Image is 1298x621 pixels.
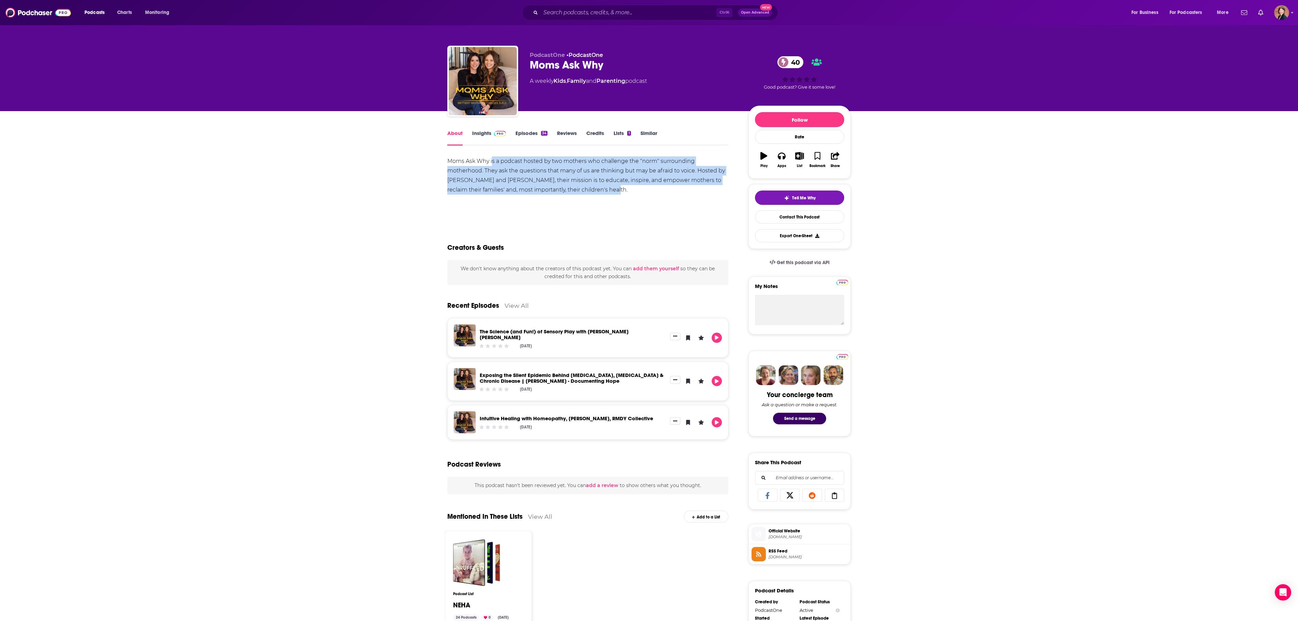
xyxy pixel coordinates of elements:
[1275,584,1291,601] div: Open Intercom Messenger
[836,353,848,360] a: Pro website
[453,615,479,621] div: 24 Podcasts
[712,376,722,386] button: Play
[684,511,728,522] div: Add to a List
[748,52,851,94] div: 40Good podcast? Give it some love!
[530,77,647,85] div: A weekly podcast
[597,78,625,84] a: Parenting
[755,112,844,127] button: Follow
[447,512,523,521] a: Mentioned In These Lists
[586,482,618,489] button: add a review
[520,387,532,392] div: [DATE]
[825,489,845,502] a: Copy Link
[792,195,816,201] span: Tell Me Why
[683,376,693,386] button: Bookmark Episode
[760,164,768,168] div: Play
[712,417,722,427] button: Play
[567,52,603,58] span: •
[140,7,178,18] button: open menu
[769,528,848,534] span: Official Website
[566,78,567,84] span: ,
[447,130,463,146] a: About
[836,608,840,613] button: Show Info
[614,130,631,146] a: Lists1
[670,417,680,425] button: Show More Button
[755,191,844,205] button: tell me why sparkleTell Me Why
[741,11,769,14] span: Open Advanced
[755,616,795,621] div: Started
[778,365,798,385] img: Barbara Profile
[449,47,517,115] img: Moms Ask Why
[479,387,510,392] div: Community Rating: 0 out of 5
[586,130,604,146] a: Credits
[755,471,844,485] div: Search followers
[752,547,848,561] a: RSS Feed[DOMAIN_NAME]
[683,333,693,343] button: Bookmark Episode
[1274,5,1289,20] img: User Profile
[712,333,722,343] button: Play
[1274,5,1289,20] span: Logged in as alafair66639
[454,411,476,433] img: Intuitive Healing with Homeopathy, Melissa Kupsch, RMDY Collective
[481,615,493,621] div: 0
[797,164,802,168] div: List
[453,539,500,586] a: NEHA
[769,555,848,560] span: rss.art19.com
[453,592,523,596] h3: Podcast List
[683,417,693,427] button: Bookmark Episode
[800,599,840,605] div: Podcast Status
[530,52,565,58] span: PodcastOne
[557,130,577,146] a: Reviews
[586,78,597,84] span: and
[764,254,835,271] a: Get this podcast via API
[447,243,504,252] h2: Creators & Guests
[5,6,71,19] img: Podchaser - Follow, Share and Rate Podcasts
[1127,7,1167,18] button: open menu
[802,489,822,502] a: Share on Reddit
[755,607,795,613] div: PodcastOne
[145,8,169,17] span: Monitoring
[569,52,603,58] a: PodcastOne
[453,602,470,609] a: NEHA
[696,333,706,343] button: Leave a Rating
[769,534,848,540] span: art19.com
[777,260,830,266] span: Get this podcast via API
[777,56,803,68] a: 40
[755,130,844,144] div: Rate
[755,229,844,242] button: Export One-Sheet
[755,599,795,605] div: Created by
[791,148,808,172] button: List
[670,376,680,383] button: Show More Button
[762,402,837,407] div: Ask a question or make a request.
[494,131,506,136] img: Podchaser Pro
[760,4,772,11] span: New
[495,615,511,621] div: [DATE]
[670,333,680,340] button: Show More Button
[755,148,773,172] button: Play
[755,210,844,224] a: Contact This Podcast
[541,131,547,136] div: 34
[520,344,532,348] div: [DATE]
[738,9,772,17] button: Open AdvancedNew
[461,266,715,279] span: We don't know anything about the creators of this podcast yet . You can so they can be credited f...
[640,130,657,146] a: Similar
[515,130,547,146] a: Episodes34
[767,391,833,399] div: Your concierge team
[1165,7,1212,18] button: open menu
[480,415,653,422] a: Intuitive Healing with Homeopathy, Melissa Kupsch, RMDY Collective
[784,56,803,68] span: 40
[454,324,476,346] img: The Science (and Fun!) of Sensory Play with Julie Ann Friedman
[447,156,728,195] div: Moms Ask Why is a podcast hosted by two mothers who challenge the "norm" surrounding motherhood. ...
[755,459,801,466] h3: Share This Podcast
[479,424,510,429] div: Community Rating: 0 out of 5
[447,460,501,469] h3: Podcast Reviews
[800,607,840,613] div: Active
[769,548,848,554] span: RSS Feed
[554,78,566,84] a: Kids
[1238,7,1250,18] a: Show notifications dropdown
[472,130,506,146] a: InsightsPodchaser Pro
[761,471,838,484] input: Email address or username...
[836,354,848,360] img: Podchaser Pro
